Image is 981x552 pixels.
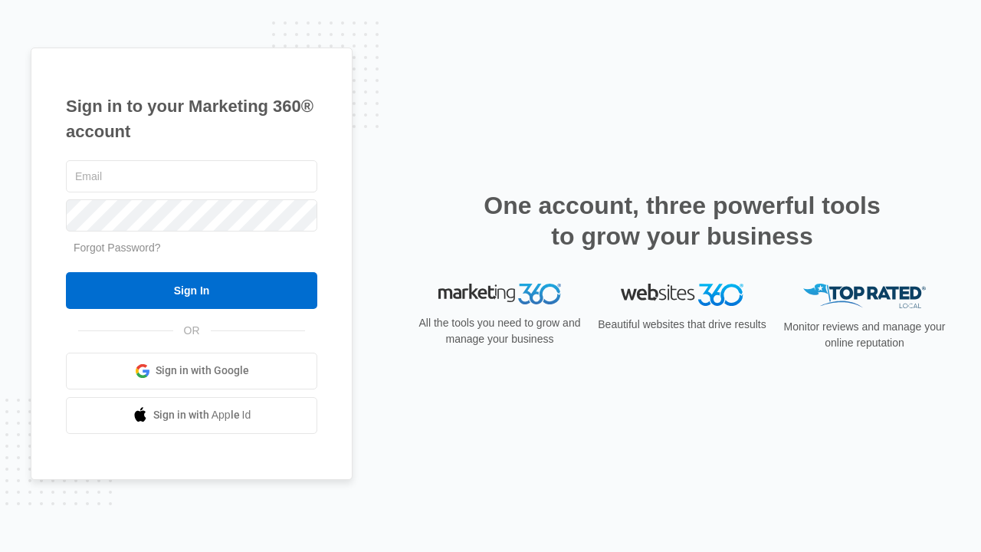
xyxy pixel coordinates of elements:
[438,284,561,305] img: Marketing 360
[479,190,885,251] h2: One account, three powerful tools to grow your business
[74,242,161,254] a: Forgot Password?
[596,317,768,333] p: Beautiful websites that drive results
[153,407,251,423] span: Sign in with Apple Id
[414,315,586,347] p: All the tools you need to grow and manage your business
[621,284,743,306] img: Websites 360
[156,363,249,379] span: Sign in with Google
[173,323,211,339] span: OR
[66,272,317,309] input: Sign In
[66,94,317,144] h1: Sign in to your Marketing 360® account
[803,284,926,309] img: Top Rated Local
[66,160,317,192] input: Email
[66,397,317,434] a: Sign in with Apple Id
[779,319,950,351] p: Monitor reviews and manage your online reputation
[66,353,317,389] a: Sign in with Google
